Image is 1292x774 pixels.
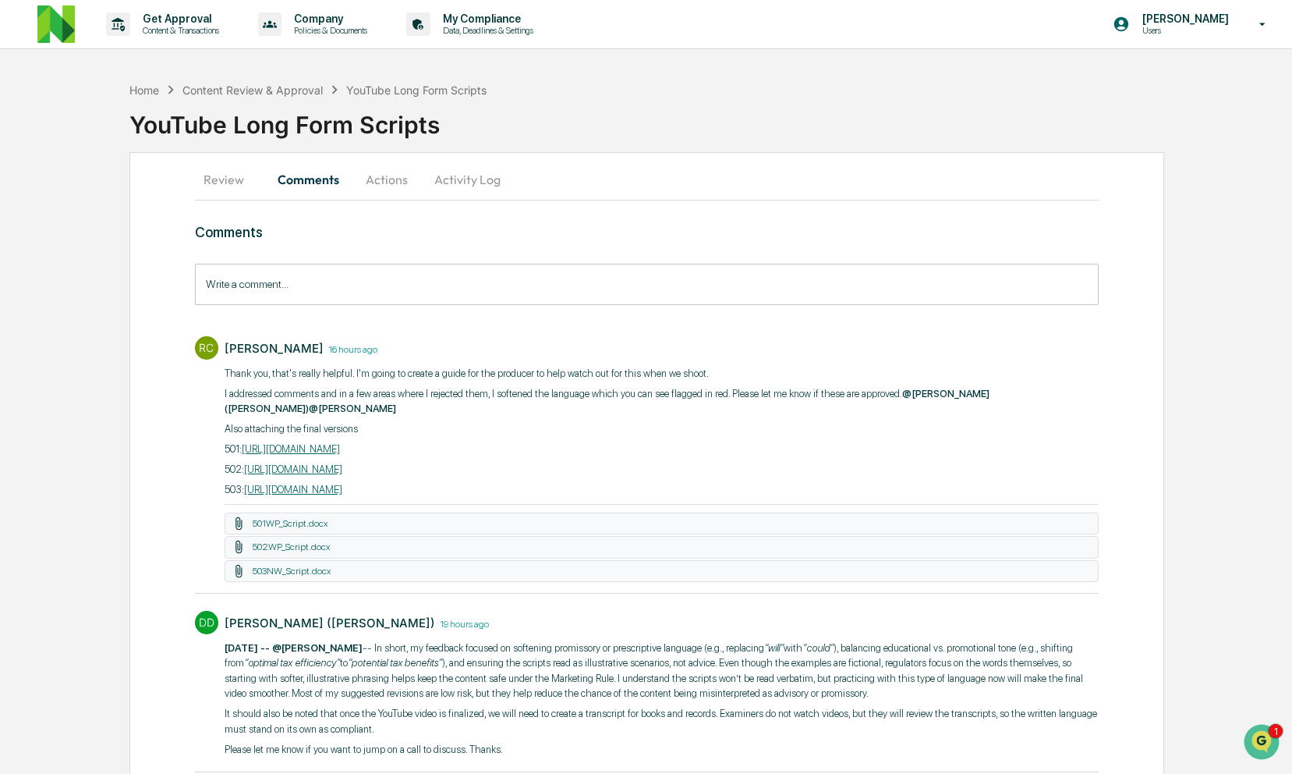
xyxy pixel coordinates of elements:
[324,342,377,355] time: Thursday, September 25, 2025 at 4:42:18 PM CDT
[195,336,218,360] div: RC
[16,33,284,58] p: How can we help?
[110,344,189,357] a: Powered byPylon
[430,25,541,36] p: Data, Deadlines & Settings
[31,213,44,225] img: 1746055101610-c473b297-6a78-478c-a979-82029cc54cd1
[764,642,784,654] em: “will”
[9,300,104,328] a: 🔎Data Lookup
[225,462,1099,478] p: 502:
[265,161,352,198] button: Comments
[9,271,107,299] a: 🖐️Preclearance
[252,518,327,529] a: 501WP_Script.docx
[129,277,193,293] span: Attestations
[435,616,489,630] time: Thursday, September 25, 2025 at 2:06:00 PM CDT
[195,161,265,198] button: Review
[430,12,541,25] p: My Compliance
[225,616,435,630] div: [PERSON_NAME] ([PERSON_NAME])
[422,161,513,198] button: Activity Log
[1130,25,1237,36] p: Users
[225,742,1099,758] p: Please let me know if you want to jump on a call to discuss. Thanks.
[182,83,323,97] div: Content Review & Approval
[16,308,28,321] div: 🔎
[242,443,340,455] a: [URL][DOMAIN_NAME]
[16,173,104,186] div: Past conversations
[31,277,101,293] span: Preclearance
[346,83,487,97] div: YouTube Long Form Scripts
[265,124,284,143] button: Start new chat
[155,345,189,357] span: Pylon
[225,421,1099,437] p: Also attaching the final versions
[244,463,342,475] a: [URL][DOMAIN_NAME]
[225,341,324,356] div: [PERSON_NAME]
[195,224,1099,240] h3: Comments
[48,212,126,225] span: [PERSON_NAME]
[225,442,1099,457] p: 501:
[37,5,75,43] img: logo
[16,197,41,222] img: Jack Rasmussen
[113,279,126,291] div: 🗄️
[281,12,375,25] p: Company
[1130,12,1237,25] p: [PERSON_NAME]
[16,279,28,291] div: 🖐️
[244,484,342,495] a: [URL][DOMAIN_NAME]
[352,161,422,198] button: Actions
[802,642,834,654] em: “could”
[130,12,227,25] p: Get Approval
[281,25,375,36] p: Policies & Documents
[70,119,256,135] div: Start new chat
[129,98,1292,139] div: YouTube Long Form Scripts
[129,83,159,97] div: Home
[252,541,330,552] a: 502WP_Script.docx
[252,566,331,577] a: 503NW_Script.docx
[130,25,227,36] p: Content & Transactions
[195,161,1099,198] div: secondary tabs example
[70,135,214,147] div: We're available if you need us!
[33,119,61,147] img: 8933085812038_c878075ebb4cc5468115_72.jpg
[16,119,44,147] img: 1746055101610-c473b297-6a78-478c-a979-82029cc54cd1
[225,386,1099,417] p: I addressed comments and in a few areas where I rejected them, I softened the language which you ...
[195,611,218,634] div: DD
[1242,723,1284,765] iframe: Open customer support
[138,212,170,225] span: [DATE]
[225,706,1099,737] p: It should also be noted that once the YouTube video is finalized, we will need to create a transc...
[225,482,1099,498] p: 503:
[242,170,284,189] button: See all
[129,212,135,225] span: •
[107,271,200,299] a: 🗄️Attestations
[244,657,340,669] em: “optimal tax efficiency”
[225,366,1099,382] p: Thank you, that's really helpful. I'm going to create a guide for the producer to help watch out ...
[348,657,442,669] em: “potential tax benefits”
[225,641,1099,701] p: -- In short, my feedback focused on softening promissory or prescriptive language (e.g., replacin...
[225,642,363,654] strong: [DATE] -- @[PERSON_NAME]
[31,307,98,322] span: Data Lookup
